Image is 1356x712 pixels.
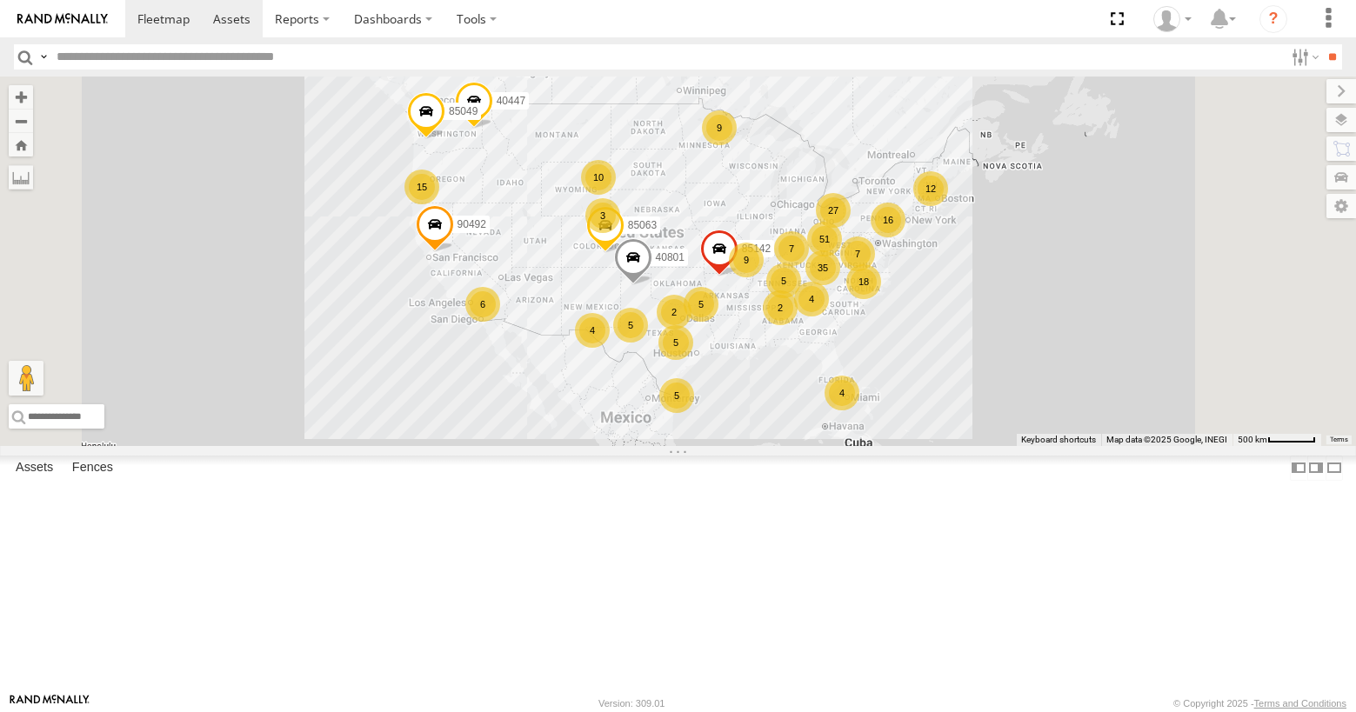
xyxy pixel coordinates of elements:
[9,361,43,396] button: Drag Pegman onto the map to open Street View
[581,160,616,195] div: 10
[1021,434,1096,446] button: Keyboard shortcuts
[17,13,108,25] img: rand-logo.svg
[1106,435,1227,444] span: Map data ©2025 Google, INEGI
[657,295,691,329] div: 2
[613,308,648,343] div: 5
[794,282,829,316] div: 4
[766,263,801,298] div: 5
[846,264,881,299] div: 18
[598,698,665,709] div: Version: 309.01
[575,313,610,348] div: 4
[1330,436,1348,443] a: Terms (opens in new tab)
[871,203,905,237] div: 16
[807,222,842,256] div: 51
[496,95,524,107] span: 40447
[9,133,33,156] button: Zoom Home
[1259,5,1287,33] i: ?
[741,243,770,255] span: 85142
[658,325,693,360] div: 5
[1285,44,1322,70] label: Search Filter Options
[1173,698,1346,709] div: © Copyright 2025 -
[825,376,859,410] div: 4
[805,250,840,285] div: 35
[1147,6,1198,32] div: Daniel Southgate
[840,236,875,271] div: 7
[9,85,33,109] button: Zoom in
[1232,434,1321,446] button: Map Scale: 500 km per 52 pixels
[684,287,718,322] div: 5
[10,695,90,712] a: Visit our Website
[448,105,477,117] span: 85049
[1290,456,1307,481] label: Dock Summary Table to the Left
[763,290,798,325] div: 2
[1326,456,1343,481] label: Hide Summary Table
[404,170,439,204] div: 15
[465,287,500,322] div: 6
[585,198,620,233] div: 3
[457,217,485,230] span: 90492
[659,378,694,413] div: 5
[37,44,50,70] label: Search Query
[627,219,656,231] span: 85063
[1254,698,1346,709] a: Terms and Conditions
[9,109,33,133] button: Zoom out
[1238,435,1267,444] span: 500 km
[63,456,122,480] label: Fences
[1307,456,1325,481] label: Dock Summary Table to the Right
[816,193,851,228] div: 27
[655,251,684,263] span: 40801
[913,171,948,206] div: 12
[9,165,33,190] label: Measure
[729,243,764,277] div: 9
[702,110,737,145] div: 9
[774,231,809,266] div: 7
[1326,194,1356,218] label: Map Settings
[7,456,62,480] label: Assets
